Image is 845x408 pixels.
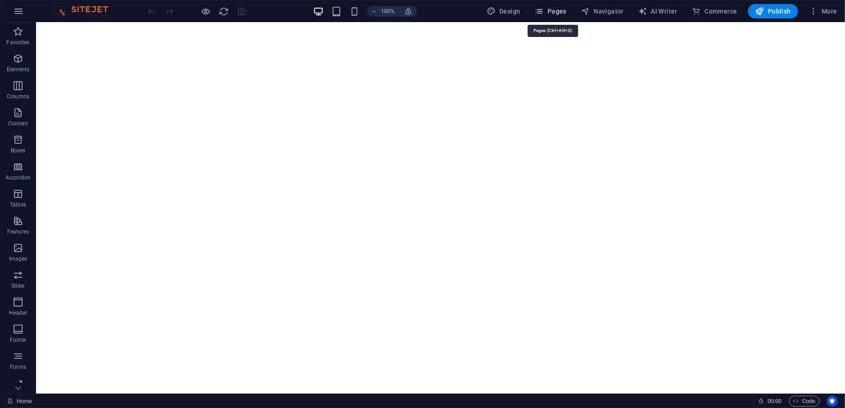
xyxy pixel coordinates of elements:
[10,201,26,208] p: Tables
[748,4,798,18] button: Publish
[789,396,820,407] button: Code
[219,6,229,17] i: Reload page
[6,39,29,46] p: Favorites
[487,7,521,16] span: Design
[483,4,524,18] div: Design (Ctrl+Alt+Y)
[809,7,837,16] span: More
[7,66,30,73] p: Elements
[10,336,26,344] p: Footer
[581,7,624,16] span: Navigator
[793,396,816,407] span: Code
[9,255,27,262] p: Images
[767,396,781,407] span: 00 00
[827,396,838,407] button: Usercentrics
[219,6,229,17] button: reload
[577,4,627,18] button: Navigator
[638,7,677,16] span: AI Writer
[11,282,25,289] p: Slider
[755,7,791,16] span: Publish
[367,6,399,17] button: 100%
[11,147,26,154] p: Boxes
[9,309,27,316] p: Header
[52,6,119,17] img: Editor Logo
[531,4,570,18] button: Pages
[7,228,29,235] p: Features
[692,7,737,16] span: Commerce
[805,4,841,18] button: More
[201,6,211,17] button: Click here to leave preview mode and continue editing
[8,120,28,127] p: Content
[10,363,26,371] p: Forms
[7,93,29,100] p: Columns
[688,4,741,18] button: Commerce
[7,396,32,407] a: Click to cancel selection. Double-click to open Pages
[635,4,681,18] button: AI Writer
[774,398,775,404] span: :
[5,174,31,181] p: Accordion
[483,4,524,18] button: Design
[404,7,412,15] i: On resize automatically adjust zoom level to fit chosen device.
[535,7,566,16] span: Pages
[758,396,782,407] h6: Session time
[381,6,395,17] h6: 100%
